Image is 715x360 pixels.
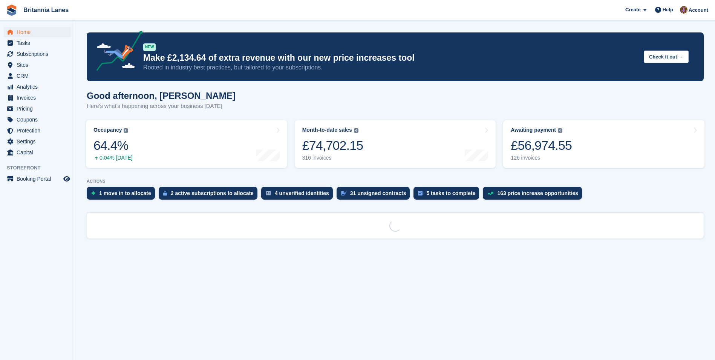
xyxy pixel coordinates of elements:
a: menu [4,125,71,136]
span: Sites [17,60,62,70]
div: Month-to-date sales [302,127,352,133]
a: Awaiting payment £56,974.55 126 invoices [503,120,704,168]
span: Account [689,6,708,14]
a: menu [4,136,71,147]
div: 31 unsigned contracts [350,190,406,196]
div: £56,974.55 [511,138,572,153]
img: icon-info-grey-7440780725fd019a000dd9b08b2336e03edf1995a4989e88bcd33f0948082b44.svg [124,128,128,133]
a: Occupancy 64.4% 0.04% [DATE] [86,120,287,168]
div: £74,702.15 [302,138,363,153]
span: Coupons [17,114,62,125]
a: 2 active subscriptions to allocate [159,187,261,203]
span: Capital [17,147,62,158]
div: 0.04% [DATE] [93,155,133,161]
div: 1 move in to allocate [99,190,151,196]
a: menu [4,49,71,59]
div: 2 active subscriptions to allocate [171,190,254,196]
a: Preview store [62,174,71,183]
span: Help [663,6,673,14]
img: icon-info-grey-7440780725fd019a000dd9b08b2336e03edf1995a4989e88bcd33f0948082b44.svg [558,128,562,133]
img: active_subscription_to_allocate_icon-d502201f5373d7db506a760aba3b589e785aa758c864c3986d89f69b8ff3... [163,191,167,196]
a: menu [4,60,71,70]
a: Month-to-date sales £74,702.15 316 invoices [295,120,496,168]
div: Awaiting payment [511,127,556,133]
img: contract_signature_icon-13c848040528278c33f63329250d36e43548de30e8caae1d1a13099fd9432cc5.svg [341,191,346,195]
p: Here's what's happening across your business [DATE] [87,102,236,111]
img: verify_identity-adf6edd0f0f0b5bbfe63781bf79b02c33cf7c696d77639b501bdc392416b5a36.svg [266,191,271,195]
a: menu [4,103,71,114]
p: Make £2,134.64 of extra revenue with our new price increases tool [143,52,638,63]
span: Pricing [17,103,62,114]
span: CRM [17,71,62,81]
a: 163 price increase opportunities [483,187,586,203]
img: task-75834270c22a3079a89374b754ae025e5fb1db73e45f91037f5363f120a921f8.svg [418,191,423,195]
p: ACTIONS [87,179,704,184]
img: Andy Collier [680,6,687,14]
a: menu [4,114,71,125]
span: Booking Portal [17,174,62,184]
div: 5 tasks to complete [426,190,475,196]
a: menu [4,174,71,184]
a: menu [4,38,71,48]
a: menu [4,147,71,158]
a: menu [4,71,71,81]
div: 64.4% [93,138,133,153]
a: 31 unsigned contracts [337,187,414,203]
img: price_increase_opportunities-93ffe204e8149a01c8c9dc8f82e8f89637d9d84a8eef4429ea346261dce0b2c0.svg [487,192,493,195]
a: menu [4,27,71,37]
span: Invoices [17,92,62,103]
span: Subscriptions [17,49,62,59]
div: Occupancy [93,127,122,133]
span: Create [625,6,640,14]
span: Storefront [7,164,75,172]
span: Analytics [17,82,62,92]
img: price-adjustments-announcement-icon-8257ccfd72463d97f412b2fc003d46551f7dbcb40ab6d574587a9cd5c0d94... [90,31,143,74]
div: NEW [143,43,156,51]
a: 1 move in to allocate [87,187,159,203]
span: Tasks [17,38,62,48]
a: menu [4,92,71,103]
button: Check it out → [644,51,689,63]
span: Settings [17,136,62,147]
a: menu [4,82,71,92]
div: 163 price increase opportunities [497,190,578,196]
h1: Good afternoon, [PERSON_NAME] [87,91,236,101]
div: 4 unverified identities [275,190,329,196]
div: 126 invoices [511,155,572,161]
span: Protection [17,125,62,136]
img: move_ins_to_allocate_icon-fdf77a2bb77ea45bf5b3d319d69a93e2d87916cf1d5bf7949dd705db3b84f3ca.svg [91,191,95,195]
a: 4 unverified identities [261,187,337,203]
div: 316 invoices [302,155,363,161]
img: icon-info-grey-7440780725fd019a000dd9b08b2336e03edf1995a4989e88bcd33f0948082b44.svg [354,128,358,133]
p: Rooted in industry best practices, but tailored to your subscriptions. [143,63,638,72]
img: stora-icon-8386f47178a22dfd0bd8f6a31ec36ba5ce8667c1dd55bd0f319d3a0aa187defe.svg [6,5,17,16]
a: 5 tasks to complete [413,187,483,203]
span: Home [17,27,62,37]
a: Britannia Lanes [20,4,72,16]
